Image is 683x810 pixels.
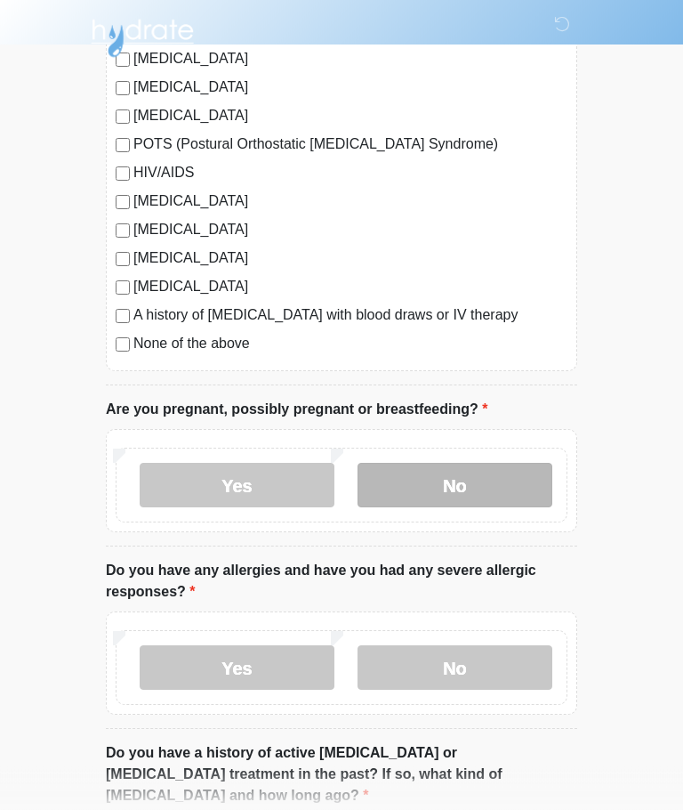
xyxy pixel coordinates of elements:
[140,646,334,691] label: Yes
[116,281,130,296] input: [MEDICAL_DATA]
[133,77,567,99] label: [MEDICAL_DATA]
[116,338,130,352] input: None of the above
[133,334,567,355] label: None of the above
[116,253,130,267] input: [MEDICAL_DATA]
[116,310,130,324] input: A history of [MEDICAL_DATA] with blood draws or IV therapy
[140,464,334,508] label: Yes
[106,743,577,807] label: Do you have a history of active [MEDICAL_DATA] or [MEDICAL_DATA] treatment in the past? If so, wh...
[133,248,567,270] label: [MEDICAL_DATA]
[133,163,567,184] label: HIV/AIDS
[133,220,567,241] label: [MEDICAL_DATA]
[133,277,567,298] label: [MEDICAL_DATA]
[116,139,130,153] input: POTS (Postural Orthostatic [MEDICAL_DATA] Syndrome)
[106,400,487,421] label: Are you pregnant, possibly pregnant or breastfeeding?
[133,106,567,127] label: [MEDICAL_DATA]
[358,464,552,508] label: No
[116,196,130,210] input: [MEDICAL_DATA]
[106,561,577,603] label: Do you have any allergies and have you had any severe allergic responses?
[358,646,552,691] label: No
[116,224,130,239] input: [MEDICAL_DATA]
[88,13,197,59] img: Hydrate IV Bar - Arcadia Logo
[116,82,130,96] input: [MEDICAL_DATA]
[116,167,130,182] input: HIV/AIDS
[133,305,567,327] label: A history of [MEDICAL_DATA] with blood draws or IV therapy
[133,134,567,156] label: POTS (Postural Orthostatic [MEDICAL_DATA] Syndrome)
[116,110,130,125] input: [MEDICAL_DATA]
[133,191,567,213] label: [MEDICAL_DATA]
